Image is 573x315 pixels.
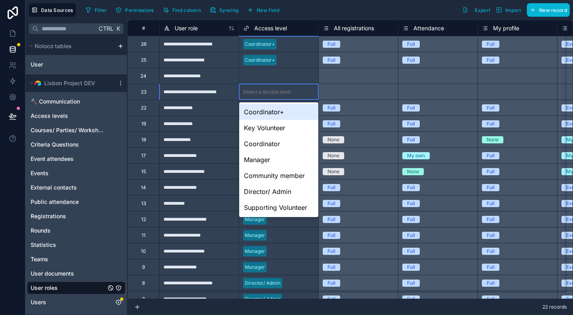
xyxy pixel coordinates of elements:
span: User role [175,24,198,32]
div: Director/ Admin [239,184,318,200]
a: New record [524,3,570,17]
span: All registrations [334,24,374,32]
span: Access level [254,24,287,32]
div: Coordinator+ [245,57,275,64]
div: 14 [141,184,146,191]
button: Find column [160,4,204,16]
span: Find column [172,7,201,13]
div: Manager [245,264,265,271]
div: 19 [141,121,146,127]
div: 12 [141,216,146,223]
span: K [115,26,121,31]
div: 7 [142,296,145,302]
span: Attendance [413,24,444,32]
div: 9 [142,264,145,270]
span: Export [475,7,490,13]
div: Select a Access level [243,89,291,95]
button: Import [493,3,524,17]
div: 25 [141,57,146,63]
span: Filter [95,7,107,13]
div: 23 [141,89,146,95]
div: Supporting Volunteer [239,200,318,215]
div: Coordinator+ [245,41,275,48]
div: Key Volunteer [239,120,318,136]
div: 10 [141,248,146,254]
button: Filter [82,4,110,16]
span: Syncing [219,7,238,13]
button: New field [244,4,282,16]
button: New record [527,3,570,17]
div: Coordinator+ [239,104,318,120]
div: Manager [245,216,265,223]
a: Syncing [207,4,244,16]
span: Import [505,7,521,13]
a: Permissions [113,4,160,16]
button: Export [459,3,493,17]
div: 15 [141,168,146,175]
div: Manager [239,152,318,168]
span: New record [539,7,567,13]
div: Manager [245,232,265,239]
div: # [134,25,153,31]
span: Data Sources [41,7,73,13]
div: Director/ Admin [245,280,281,287]
span: New field [257,7,279,13]
div: 22 [141,105,146,111]
div: 17 [141,153,146,159]
span: Ctrl [98,23,114,33]
div: Coordinator [239,136,318,152]
span: 22 records [542,304,567,310]
button: Syncing [207,4,241,16]
span: Permissions [125,7,154,13]
div: Director/ Admin [245,295,281,303]
div: 11 [142,232,146,239]
span: My profile [493,24,519,32]
div: 26 [141,41,146,47]
div: 18 [141,137,146,143]
div: Community member [239,168,318,184]
div: 8 [142,280,145,286]
div: Manager [245,248,265,255]
div: 24 [140,73,146,79]
div: 13 [141,200,146,207]
button: Data Sources [29,3,76,17]
button: Permissions [113,4,156,16]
